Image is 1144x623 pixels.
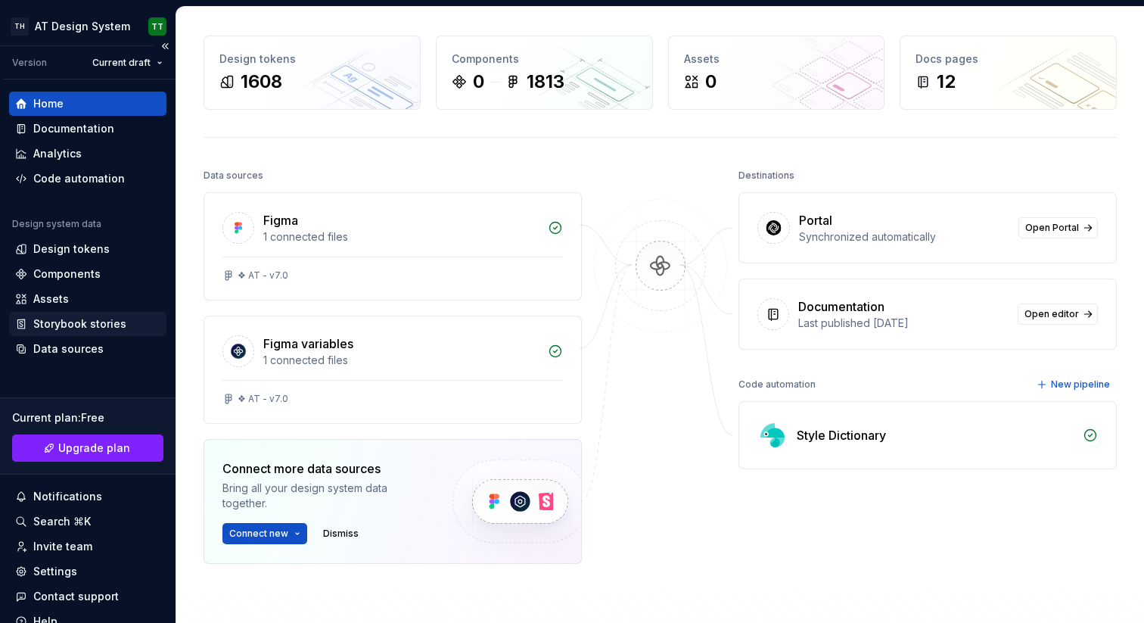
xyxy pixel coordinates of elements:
button: Upgrade plan [12,435,163,462]
div: Design system data [12,218,101,230]
div: Figma variables [263,335,353,353]
div: 1608 [241,70,282,94]
a: Components [9,262,166,286]
div: Search ⌘K [33,514,91,529]
div: Last published [DATE] [798,316,1009,331]
a: Docs pages12 [900,36,1117,110]
a: Storybook stories [9,312,166,336]
div: Synchronized automatically [799,229,1009,245]
div: Documentation [33,121,114,136]
div: 1 connected files [263,353,539,368]
div: Destinations [738,165,794,186]
span: Upgrade plan [58,441,130,456]
div: Connect more data sources [222,459,427,478]
span: Dismiss [323,528,359,540]
span: Current draft [92,57,151,69]
span: Connect new [229,528,288,540]
button: Search ⌘K [9,509,166,534]
span: Open Portal [1025,222,1079,234]
div: Home [33,96,64,111]
div: Components [33,266,101,282]
div: Portal [799,211,832,229]
span: New pipeline [1051,378,1110,391]
a: Components01813 [436,36,653,110]
div: Figma [263,211,298,229]
button: Notifications [9,484,166,509]
a: Analytics [9,142,166,166]
div: Design tokens [219,51,405,67]
button: Dismiss [316,523,365,544]
button: Collapse sidebar [154,36,176,57]
div: Code automation [738,374,816,395]
div: Style Dictionary [797,426,886,444]
div: Components [452,51,637,67]
div: TH [11,17,29,36]
a: Home [9,92,166,116]
a: Assets0 [668,36,885,110]
div: 0 [473,70,484,94]
div: Version [12,57,47,69]
div: 0 [705,70,717,94]
a: Figma1 connected files❖ AT - v7.0 [204,192,582,301]
a: Figma variables1 connected files❖ AT - v7.0 [204,316,582,424]
a: Open editor [1018,304,1098,325]
div: Data sources [33,341,104,357]
button: Current draft [85,52,169,73]
a: Design tokens1608 [204,36,421,110]
div: Assets [33,291,69,307]
div: Contact support [33,589,119,604]
button: Connect new [222,523,307,544]
div: Design tokens [33,241,110,257]
div: ❖ AT - v7.0 [238,393,288,405]
div: Docs pages [916,51,1101,67]
div: Analytics [33,146,82,161]
button: THAT Design SystemTT [3,10,173,42]
div: 1 connected files [263,229,539,245]
div: 12 [937,70,956,94]
div: ❖ AT - v7.0 [238,269,288,282]
a: Data sources [9,337,166,361]
div: Invite team [33,539,92,554]
a: Documentation [9,117,166,141]
div: Storybook stories [33,316,126,332]
a: Settings [9,559,166,584]
button: Contact support [9,584,166,609]
a: Assets [9,287,166,311]
div: Assets [684,51,869,67]
div: 1813 [527,70,564,94]
div: Code automation [33,171,125,186]
a: Design tokens [9,237,166,261]
div: Settings [33,564,77,579]
a: Invite team [9,534,166,559]
a: Code automation [9,167,166,191]
span: Open editor [1024,308,1079,320]
div: AT Design System [35,19,130,34]
div: Current plan : Free [12,410,163,425]
div: TT [151,20,163,33]
div: Bring all your design system data together. [222,481,427,511]
div: Notifications [33,489,102,504]
a: Open Portal [1018,217,1098,238]
button: New pipeline [1032,374,1117,395]
div: Data sources [204,165,263,186]
div: Documentation [798,297,884,316]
